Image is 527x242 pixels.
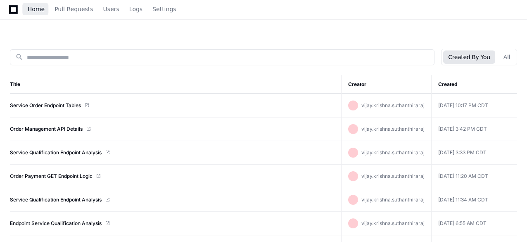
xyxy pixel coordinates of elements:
span: Logs [129,7,142,12]
span: vijay.krishna.suthanthiraraj [361,196,425,203]
span: vijay.krishna.suthanthiraraj [361,149,425,156]
span: Users [103,7,119,12]
a: Order Payment GET Endpoint Logic [10,173,93,180]
span: Pull Requests [55,7,93,12]
td: [DATE] 3:33 PM CDT [431,141,517,165]
a: Service Order Endpoint Tables [10,102,81,109]
button: All [499,50,515,64]
button: Created By You [443,50,495,64]
span: vijay.krishna.suthanthiraraj [361,220,425,226]
td: [DATE] 6:55 AM CDT [431,212,517,235]
span: vijay.krishna.suthanthiraraj [361,126,425,132]
th: Creator [341,75,431,94]
th: Title [10,75,341,94]
th: Created [431,75,517,94]
a: Endpoint Service Qualification Analysis [10,220,102,227]
td: [DATE] 11:20 AM CDT [431,165,517,188]
span: Settings [152,7,176,12]
td: [DATE] 10:17 PM CDT [431,94,517,117]
a: Service Qualification Endpoint Analysis [10,149,102,156]
mat-icon: search [15,53,24,61]
span: vijay.krishna.suthanthiraraj [361,102,425,108]
td: [DATE] 11:34 AM CDT [431,188,517,212]
span: Home [28,7,45,12]
a: Service Qualification Endpoint Analysis [10,196,102,203]
a: Order Management API Details [10,126,83,132]
span: vijay.krishna.suthanthiraraj [361,173,425,179]
td: [DATE] 3:42 PM CDT [431,117,517,141]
